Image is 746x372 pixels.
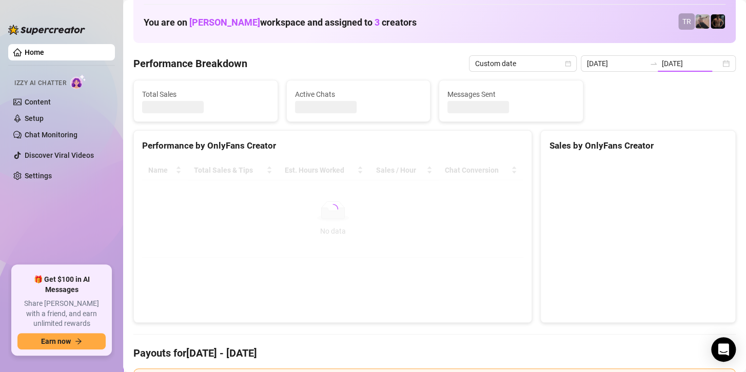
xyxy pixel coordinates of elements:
[25,114,44,122] a: Setup
[447,89,575,100] span: Messages Sent
[17,333,106,349] button: Earn nowarrow-right
[17,275,106,295] span: 🎁 Get $100 in AI Messages
[17,299,106,329] span: Share [PERSON_NAME] with a friend, and earn unlimited rewards
[650,59,658,68] span: to
[133,56,247,71] h4: Performance Breakdown
[695,14,710,29] img: LC
[133,346,736,360] h4: Payouts for [DATE] - [DATE]
[327,203,339,215] span: loading
[144,17,417,28] h1: You are on workspace and assigned to creators
[142,89,269,100] span: Total Sales
[142,139,523,153] div: Performance by OnlyFans Creator
[549,139,727,153] div: Sales by OnlyFans Creator
[662,58,720,69] input: End date
[475,56,571,71] span: Custom date
[711,337,736,362] div: Open Intercom Messenger
[711,14,725,29] img: Trent
[75,338,82,345] span: arrow-right
[189,17,260,28] span: [PERSON_NAME]
[565,60,571,67] span: calendar
[25,172,52,180] a: Settings
[587,58,645,69] input: Start date
[8,25,85,35] img: logo-BBDzfeDw.svg
[650,59,658,68] span: swap-right
[70,74,86,89] img: AI Chatter
[295,89,422,100] span: Active Chats
[375,17,380,28] span: 3
[25,131,77,139] a: Chat Monitoring
[25,151,94,159] a: Discover Viral Videos
[682,16,691,27] span: TR
[14,78,66,88] span: Izzy AI Chatter
[25,98,51,106] a: Content
[25,48,44,56] a: Home
[41,337,71,345] span: Earn now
